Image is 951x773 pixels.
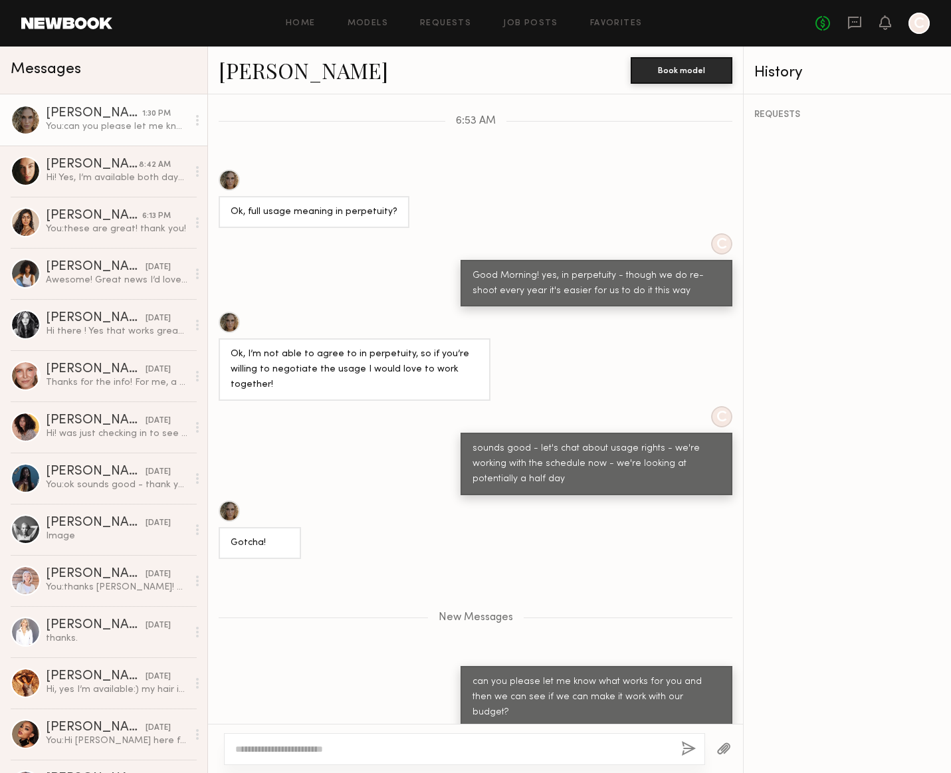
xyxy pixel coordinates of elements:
span: 6:53 AM [456,116,496,127]
div: REQUESTS [754,110,940,120]
a: Home [286,19,316,28]
div: [PERSON_NAME] [46,414,146,427]
div: 6:13 PM [142,210,171,223]
div: [DATE] [146,517,171,530]
div: Hi, yes I’m available:) my hair is currently curly! [46,683,187,696]
div: [PERSON_NAME] [46,465,146,479]
div: Gotcha! [231,536,289,551]
div: Good Morning! yes, in perpetuity - though we do re-shoot every year it's easier for us to do it t... [473,269,720,299]
div: [PERSON_NAME] [46,516,146,530]
div: [DATE] [146,722,171,734]
div: [PERSON_NAME] [46,363,146,376]
div: Hi! was just checking in to see if yall are still shooting this week? and if there is a specific ... [46,427,187,440]
div: [PERSON_NAME] [46,568,146,581]
span: New Messages [439,612,513,623]
a: Job Posts [503,19,558,28]
div: You: can you please let me know what works for you and then we can see if we can make it work wit... [46,120,187,133]
div: History [754,65,940,80]
a: Favorites [590,19,643,28]
div: Hi there ! Yes that works great. Thank you :) [46,325,187,338]
div: [PERSON_NAME] [46,209,142,223]
div: Hi! Yes, I’m available both days 10th and 11th. but I’m booked on the 9th and 12th for other shoo... [46,171,187,184]
div: [PERSON_NAME] [46,670,146,683]
div: [DATE] [146,364,171,376]
div: [DATE] [146,415,171,427]
div: Ok, I’m not able to agree to in perpetuity, so if you’re willing to negotiate the usage I would l... [231,347,478,393]
div: sounds good - let's chat about usage rights - we're working with the schedule now - we're looking... [473,441,720,487]
div: [PERSON_NAME] [46,261,146,274]
div: [PERSON_NAME] [46,312,146,325]
span: Messages [11,62,81,77]
div: You: thanks [PERSON_NAME]! We'll get back to you shortly! [46,581,187,594]
button: Book model [631,57,732,84]
div: You: Hi [PERSON_NAME] here from Kitsch - We have a shoot we're planning the week of [DATE] we thi... [46,734,187,747]
div: [DATE] [146,671,171,683]
div: [DATE] [146,568,171,581]
div: [DATE] [146,261,171,274]
div: [DATE] [146,312,171,325]
div: 8:42 AM [139,159,171,171]
a: Requests [420,19,471,28]
div: [PERSON_NAME] [46,107,142,120]
div: Awesome! Great news I’d love you work with your team :) [46,274,187,286]
div: You: ok sounds good - thank you! [46,479,187,491]
div: thanks. [46,632,187,645]
div: You: these are great! thank you! [46,223,187,235]
div: Ok, full usage meaning in perpetuity? [231,205,397,220]
a: [PERSON_NAME] [219,56,388,84]
div: [PERSON_NAME] [46,619,146,632]
div: Image [46,530,187,542]
a: C [908,13,930,34]
div: can you please let me know what works for you and then we can see if we can make it work with our... [473,675,720,720]
div: [DATE] [146,466,171,479]
a: Models [348,19,388,28]
a: Book model [631,64,732,75]
div: 1:30 PM [142,108,171,120]
div: [PERSON_NAME] [46,721,146,734]
div: [DATE] [146,619,171,632]
div: [PERSON_NAME] [46,158,139,171]
div: Thanks for the info! For me, a full day would be better [46,376,187,389]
